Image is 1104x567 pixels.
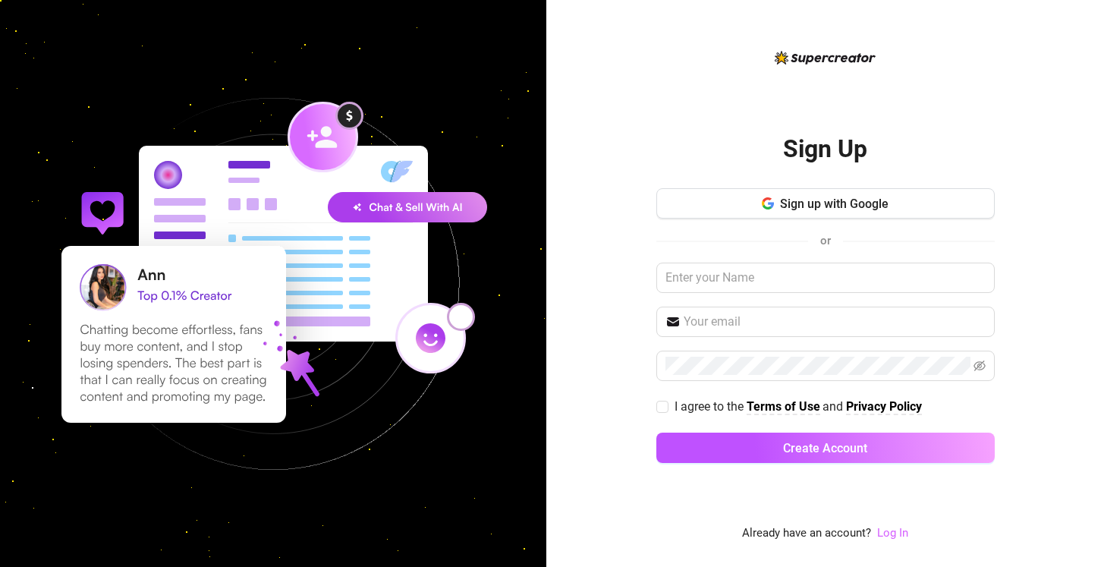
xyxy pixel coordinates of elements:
[846,399,922,414] strong: Privacy Policy
[747,399,820,415] a: Terms of Use
[783,134,867,165] h2: Sign Up
[780,197,889,211] span: Sign up with Google
[973,360,986,372] span: eye-invisible
[656,263,995,293] input: Enter your Name
[684,313,986,331] input: Your email
[775,51,876,65] img: logo-BBDzfeDw.svg
[11,21,536,547] img: signup-background-D0MIrEPF.svg
[656,433,995,463] button: Create Account
[877,524,908,543] a: Log In
[877,526,908,540] a: Log In
[846,399,922,415] a: Privacy Policy
[656,188,995,219] button: Sign up with Google
[675,399,747,414] span: I agree to the
[783,441,867,455] span: Create Account
[822,399,846,414] span: and
[820,234,831,247] span: or
[747,399,820,414] strong: Terms of Use
[742,524,871,543] span: Already have an account?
